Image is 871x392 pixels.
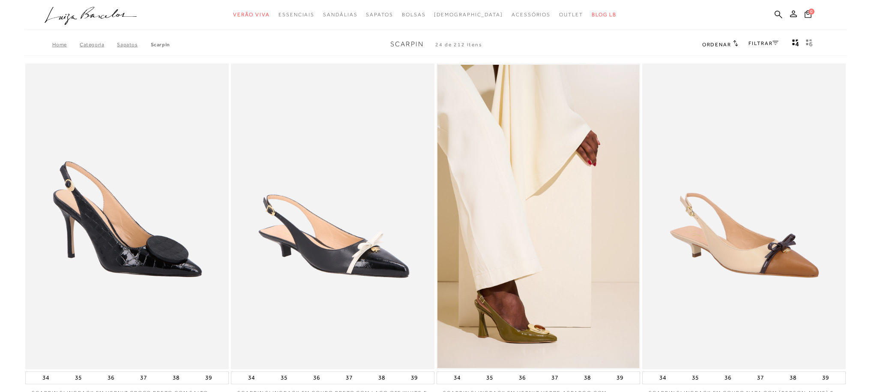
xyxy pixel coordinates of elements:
[657,372,669,384] button: 34
[203,372,215,384] button: 39
[402,7,426,23] a: noSubCategoriesText
[437,65,639,368] a: SCARPIN SLINGBACK EM VERNIZ VERDE ASPARGO COM APLIQUE METÁLICO E SALTO FLARE SCARPIN SLINGBACK EM...
[748,40,778,46] a: FILTRAR
[40,372,52,384] button: 34
[323,7,357,23] a: noSubCategoriesText
[408,372,420,384] button: 39
[80,42,117,48] a: Categoria
[437,65,639,368] img: SCARPIN SLINGBACK EM VERNIZ VERDE ASPARGO COM APLIQUE METÁLICO E SALTO FLARE
[559,7,583,23] a: noSubCategoriesText
[278,12,314,18] span: Essenciais
[402,12,426,18] span: Bolsas
[614,372,626,384] button: 39
[311,372,323,384] button: 36
[754,372,766,384] button: 37
[702,42,731,48] span: Ordenar
[722,372,734,384] button: 36
[512,12,551,18] span: Acessórios
[376,372,388,384] button: 38
[26,65,228,368] img: SCARPIN SLINGBACK EM VERNIZ CROCO PRETO COM SALTO ALTO
[803,39,815,50] button: gridText6Desc
[390,40,424,48] span: Scarpin
[484,372,496,384] button: 35
[434,7,503,23] a: noSubCategoriesText
[323,12,357,18] span: Sandálias
[233,7,270,23] a: noSubCategoriesText
[592,12,617,18] span: BLOG LB
[26,65,228,368] a: SCARPIN SLINGBACK EM VERNIZ CROCO PRETO COM SALTO ALTO SCARPIN SLINGBACK EM VERNIZ CROCO PRETO CO...
[232,65,434,368] img: SCARPIN SLINGBACK EM COURO PRETO COM LAÇO OFF WHITE E SALTO BAIXO
[808,9,814,15] span: 0
[549,372,561,384] button: 37
[787,372,799,384] button: 38
[581,372,593,384] button: 38
[435,42,482,48] span: 24 de 212 itens
[117,42,150,48] a: SAPATOS
[138,372,150,384] button: 37
[52,42,80,48] a: Home
[516,372,528,384] button: 36
[170,372,182,384] button: 38
[559,12,583,18] span: Outlet
[643,65,845,368] a: SCARPIN SLINGBACK EM COURO NATA COM BICO CARAMELO E SALTO BAIXO SCARPIN SLINGBACK EM COURO NATA C...
[343,372,355,384] button: 37
[689,372,701,384] button: 35
[245,372,257,384] button: 34
[151,42,170,48] a: Scarpin
[278,372,290,384] button: 35
[232,65,434,368] a: SCARPIN SLINGBACK EM COURO PRETO COM LAÇO OFF WHITE E SALTO BAIXO SCARPIN SLINGBACK EM COURO PRET...
[366,7,393,23] a: noSubCategoriesText
[790,39,802,50] button: Mostrar 4 produtos por linha
[105,372,117,384] button: 36
[802,9,814,21] button: 0
[820,372,832,384] button: 39
[72,372,84,384] button: 35
[434,12,503,18] span: [DEMOGRAPHIC_DATA]
[233,12,270,18] span: Verão Viva
[451,372,463,384] button: 34
[643,65,845,368] img: SCARPIN SLINGBACK EM COURO NATA COM BICO CARAMELO E SALTO BAIXO
[278,7,314,23] a: noSubCategoriesText
[512,7,551,23] a: noSubCategoriesText
[366,12,393,18] span: Sapatos
[592,7,617,23] a: BLOG LB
